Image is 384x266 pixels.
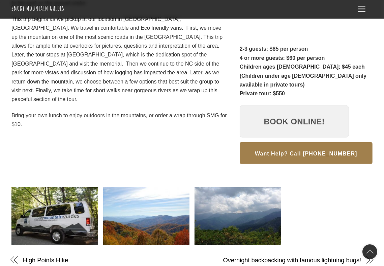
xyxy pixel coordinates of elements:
[23,256,181,265] a: High Points Hike
[11,187,98,245] img: SMG+Van-min
[203,256,361,265] a: Overnight backpacking with famous lightning bugs!
[240,142,373,164] button: Want Help? Call [PHONE_NUMBER]
[195,187,281,245] img: IMG_2286
[11,4,64,13] a: Smoky Mountain Guides
[103,187,189,245] img: Valleys-min
[355,3,368,16] a: Menu
[240,105,349,138] a: Book Online!
[240,91,285,96] strong: Private tour: $550
[11,111,228,129] p: Bring your own lunch to enjoy outdoors in the mountains, or order a wrap through SMG for $10.
[240,151,373,156] a: Want Help? Call [PHONE_NUMBER]
[11,15,228,104] p: This trip begins as we pickup at our location in [GEOGRAPHIC_DATA], [GEOGRAPHIC_DATA]. We travel ...
[240,64,365,70] strong: Children ages [DEMOGRAPHIC_DATA]: $45 each
[240,73,366,88] strong: (Children under age [DEMOGRAPHIC_DATA] only available in private tours)
[240,46,308,52] strong: 2-3 guests: $85 per person
[240,55,325,61] strong: 4 or more guests: $60 per person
